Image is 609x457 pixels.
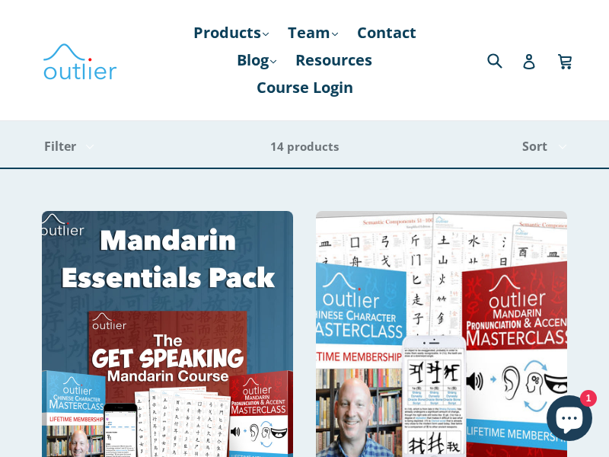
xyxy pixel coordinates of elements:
a: Resources [288,46,380,74]
a: Course Login [249,74,361,101]
input: Search [483,44,525,75]
a: Contact [349,19,424,46]
img: Outlier Linguistics [42,38,118,82]
a: Blog [229,46,284,74]
span: 14 products [270,139,339,154]
a: Products [186,19,276,46]
a: Team [280,19,346,46]
inbox-online-store-chat: Shopify online store chat [542,395,597,445]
